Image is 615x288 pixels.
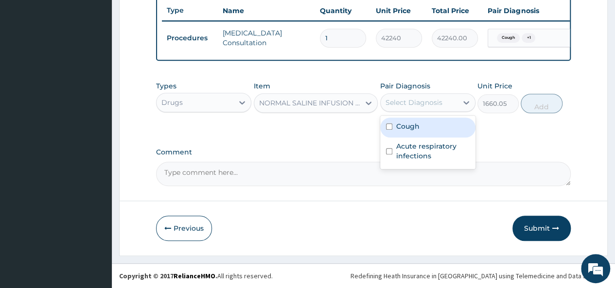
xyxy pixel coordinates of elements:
[386,98,442,107] div: Select Diagnosis
[218,23,315,52] td: [MEDICAL_DATA] Consultation
[218,1,315,20] th: Name
[259,98,361,108] div: NORMAL SALINE INFUSION 500 MLS
[427,1,483,20] th: Total Price
[112,263,615,288] footer: All rights reserved.
[371,1,427,20] th: Unit Price
[156,148,571,156] label: Comment
[156,82,176,90] label: Types
[380,81,430,91] label: Pair Diagnosis
[483,1,590,20] th: Pair Diagnosis
[396,121,420,131] label: Cough
[254,81,270,91] label: Item
[521,94,562,113] button: Add
[351,271,608,281] div: Redefining Heath Insurance in [GEOGRAPHIC_DATA] using Telemedicine and Data Science!
[162,29,218,47] td: Procedures
[51,54,163,67] div: Chat with us now
[56,84,134,182] span: We're online!
[497,33,520,43] span: Cough
[161,98,183,107] div: Drugs
[315,1,371,20] th: Quantity
[477,81,512,91] label: Unit Price
[512,216,571,241] button: Submit
[522,33,535,43] span: + 1
[5,188,185,222] textarea: Type your message and hit 'Enter'
[174,271,215,280] a: RelianceHMO
[162,1,218,19] th: Type
[159,5,183,28] div: Minimize live chat window
[18,49,39,73] img: d_794563401_company_1708531726252_794563401
[156,216,212,241] button: Previous
[396,141,470,161] label: Acute respiratory infections
[119,271,217,280] strong: Copyright © 2017 .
